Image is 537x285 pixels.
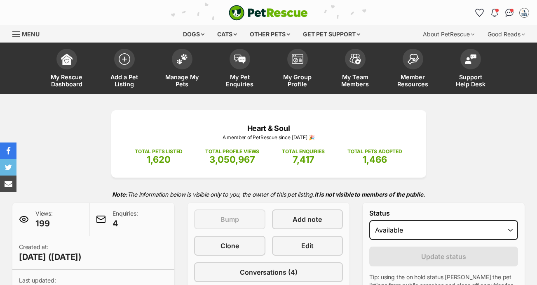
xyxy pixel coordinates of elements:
div: Other pets [244,26,296,43]
img: pet-enquiries-icon-7e3ad2cf08bfb03b45e93fb7055b45f3efa6380592205ae92323e6603595dc1f.svg [234,55,246,64]
button: Bump [194,209,265,229]
span: 7,417 [293,154,314,165]
img: notifications-46538b983faf8c2785f20acdc204bb7945ddae34d4c08c2a6579f10ce5e182be.svg [491,9,498,17]
a: Menu [12,26,45,41]
span: 4 [113,218,138,229]
span: [DATE] ([DATE]) [19,251,82,263]
span: 1,466 [363,154,387,165]
span: Update status [421,252,466,261]
div: About PetRescue [417,26,480,43]
img: help-desk-icon-fdf02630f3aa405de69fd3d07c3f3aa587a6932b1a1747fa1d2bba05be0121f9.svg [465,54,476,64]
p: Enquiries: [113,209,138,229]
img: manage-my-pets-icon-02211641906a0b7f246fdf0571729dbe1e7629f14944591b6c1af311fb30b64b.svg [176,54,188,64]
a: My Team Members [326,45,384,94]
a: My Pet Enquiries [211,45,269,94]
img: dashboard-icon-eb2f2d2d3e046f16d808141f083e7271f6b2e854fb5c12c21221c1fb7104beca.svg [61,53,73,65]
a: Favourites [473,6,486,19]
a: PetRescue [229,5,308,21]
label: Status [369,209,518,217]
button: Notifications [488,6,501,19]
span: My Team Members [337,74,374,88]
span: Manage My Pets [164,74,201,88]
p: Heart & Soul [124,123,414,134]
div: Dogs [177,26,210,43]
p: TOTAL PROFILE VIEWS [205,148,259,155]
span: Add a Pet Listing [106,74,143,88]
p: Views: [35,209,53,229]
span: Clone [220,241,239,251]
span: Conversations (4) [240,267,298,277]
strong: It is not visible to members of the public. [314,191,425,198]
a: My Group Profile [269,45,326,94]
span: 199 [35,218,53,229]
img: chat-41dd97257d64d25036548639549fe6c8038ab92f7586957e7f3b1b290dea8141.svg [505,9,514,17]
a: Add note [272,209,343,229]
div: Good Reads [482,26,531,43]
a: Edit [272,236,343,256]
button: Update status [369,247,518,266]
span: My Rescue Dashboard [48,74,85,88]
p: TOTAL ENQUIRIES [282,148,324,155]
p: TOTAL PETS ADOPTED [347,148,402,155]
a: Add a Pet Listing [96,45,153,94]
p: Created at: [19,243,82,263]
a: Member Resources [384,45,442,94]
img: group-profile-icon-3fa3cf56718a62981997c0bc7e787c4b2cf8bcc04b72c1350f741eb67cf2f40e.svg [292,54,303,64]
img: team-members-icon-5396bd8760b3fe7c0b43da4ab00e1e3bb1a5d9ba89233759b79545d2d3fc5d0d.svg [349,54,361,64]
p: The information below is visible only to you, the owner of this pet listing. [12,186,525,203]
span: 3,050,967 [209,154,255,165]
img: member-resources-icon-8e73f808a243e03378d46382f2149f9095a855e16c252ad45f914b54edf8863c.svg [407,54,419,65]
p: TOTAL PETS LISTED [135,148,183,155]
span: Add note [293,214,322,224]
span: Menu [22,31,40,38]
span: My Group Profile [279,74,316,88]
a: Conversations (4) [194,262,343,282]
img: add-pet-listing-icon-0afa8454b4691262ce3f59096e99ab1cd57d4a30225e0717b998d2c9b9846f56.svg [119,53,130,65]
span: Bump [220,214,239,224]
span: My Pet Enquiries [221,74,258,88]
a: My Rescue Dashboard [38,45,96,94]
span: Support Help Desk [452,74,489,88]
a: Support Help Desk [442,45,499,94]
a: Clone [194,236,265,256]
a: Conversations [503,6,516,19]
img: Megan Ostwald profile pic [520,9,528,17]
button: My account [518,6,531,19]
ul: Account quick links [473,6,531,19]
span: Member Resources [394,74,431,88]
div: Cats [211,26,243,43]
img: logo-cat-932fe2b9b8326f06289b0f2fb663e598f794de774fb13d1741a6617ecf9a85b4.svg [229,5,308,21]
span: Edit [301,241,314,251]
p: A member of PetRescue since [DATE] 🎉 [124,134,414,141]
strong: Note: [112,191,127,198]
div: Get pet support [297,26,366,43]
span: 1,620 [147,154,171,165]
a: Manage My Pets [153,45,211,94]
